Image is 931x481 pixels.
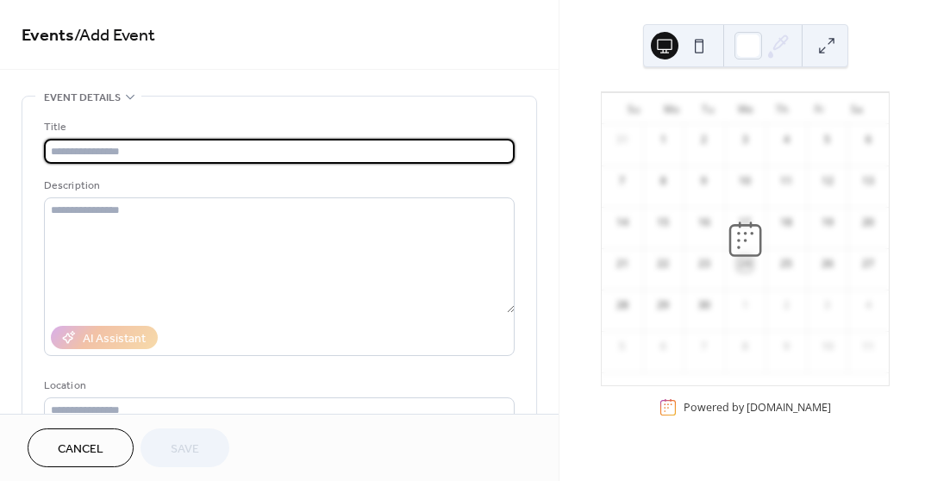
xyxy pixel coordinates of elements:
div: 6 [655,339,671,354]
div: 29 [655,297,671,313]
div: Location [44,377,511,395]
div: 1 [737,297,753,313]
div: 5 [615,339,630,354]
div: 2 [778,297,794,313]
div: 24 [737,256,753,272]
div: 21 [615,256,630,272]
div: 17 [737,215,753,230]
div: 27 [860,256,876,272]
div: We [727,93,764,124]
div: Fr [801,93,838,124]
div: 22 [655,256,671,272]
div: Powered by [684,400,831,415]
div: Description [44,177,511,195]
div: 10 [820,339,835,354]
div: 16 [697,215,712,230]
div: 2 [697,132,712,147]
div: 31 [615,132,630,147]
div: 3 [820,297,835,313]
span: Cancel [58,440,103,459]
span: / Add Event [74,19,155,53]
div: 19 [820,215,835,230]
div: 4 [860,297,876,313]
div: 6 [860,132,876,147]
div: 7 [615,173,630,189]
div: 12 [820,173,835,189]
div: 28 [615,297,630,313]
div: Th [764,93,801,124]
div: 20 [860,215,876,230]
div: Su [615,93,653,124]
div: 26 [820,256,835,272]
div: Sa [838,93,875,124]
span: Event details [44,89,121,107]
div: Title [44,118,511,136]
div: 18 [778,215,794,230]
div: 14 [615,215,630,230]
div: 8 [655,173,671,189]
div: 13 [860,173,876,189]
div: 8 [737,339,753,354]
div: 1 [655,132,671,147]
div: 5 [820,132,835,147]
div: 15 [655,215,671,230]
a: Events [22,19,74,53]
div: 30 [697,297,712,313]
div: 25 [778,256,794,272]
div: 4 [778,132,794,147]
div: Tu [690,93,727,124]
button: Cancel [28,428,134,467]
div: 9 [778,339,794,354]
div: 9 [697,173,712,189]
div: 7 [697,339,712,354]
div: 11 [778,173,794,189]
div: 3 [737,132,753,147]
a: [DOMAIN_NAME] [747,400,831,415]
div: 23 [697,256,712,272]
div: Mo [653,93,690,124]
div: 11 [860,339,876,354]
div: 10 [737,173,753,189]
